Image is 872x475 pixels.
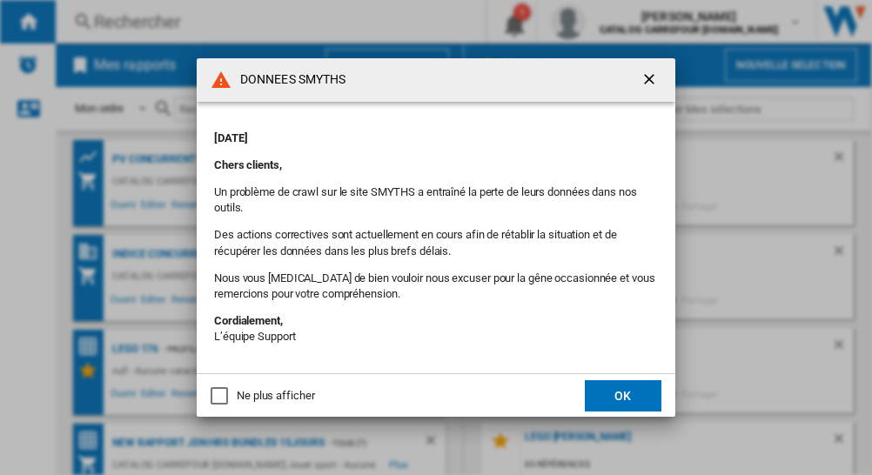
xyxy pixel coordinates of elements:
[585,380,661,411] button: OK
[237,388,314,404] div: Ne plus afficher
[214,313,658,345] p: L’équipe Support
[214,314,283,327] strong: Cordialement,
[641,70,661,91] ng-md-icon: getI18NText('BUTTONS.CLOSE_DIALOG')
[211,388,314,405] md-checkbox: Ne plus afficher
[214,271,658,302] p: Nous vous [MEDICAL_DATA] de bien vouloir nous excuser pour la gêne occasionnée et vous remercions...
[214,131,247,144] strong: [DATE]
[214,158,282,171] strong: Chers clients,
[214,184,658,216] p: Un problème de crawl sur le site SMYTHS a entraîné la perte de leurs données dans nos outils.
[214,227,658,258] p: Des actions correctives sont actuellement en cours afin de rétablir la situation et de récupérer ...
[231,71,345,89] h4: DONNEES SMYTHS
[634,63,668,97] button: getI18NText('BUTTONS.CLOSE_DIALOG')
